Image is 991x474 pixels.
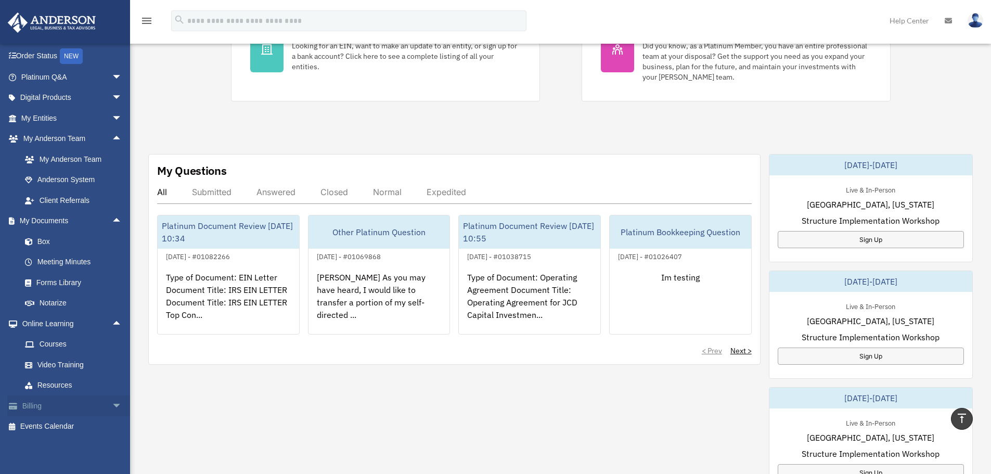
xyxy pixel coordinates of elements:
span: Structure Implementation Workshop [802,214,939,227]
a: Billingarrow_drop_down [7,395,138,416]
a: Resources [15,375,138,396]
a: Forms Library [15,272,138,293]
a: Order StatusNEW [7,46,138,67]
a: Courses [15,334,138,355]
div: [DATE] - #01082266 [158,250,238,261]
span: arrow_drop_down [112,395,133,417]
a: Video Training [15,354,138,375]
div: Expedited [427,187,466,197]
div: Did you know, as a Platinum Member, you have an entire professional team at your disposal? Get th... [642,41,871,82]
span: arrow_drop_up [112,313,133,335]
a: Events Calendar [7,416,138,437]
a: Other Platinum Question[DATE] - #01069868[PERSON_NAME] As you may have heard, I would like to tra... [308,215,451,335]
div: Im testing [610,263,751,344]
div: [DATE] - #01038715 [459,250,539,261]
span: arrow_drop_down [112,87,133,109]
div: [DATE] - #01026407 [610,250,690,261]
a: menu [140,18,153,27]
a: Next > [730,345,752,356]
div: Live & In-Person [838,417,904,428]
span: arrow_drop_down [112,67,133,88]
a: Platinum Bookkeeping Question[DATE] - #01026407Im testing [609,215,752,335]
span: [GEOGRAPHIC_DATA], [US_STATE] [807,431,934,444]
a: Platinum Document Review [DATE] 10:34[DATE] - #01082266Type of Document: EIN Letter Document Titl... [157,215,300,335]
a: Sign Up [778,231,964,248]
div: Platinum Document Review [DATE] 10:55 [459,215,600,249]
div: NEW [60,48,83,64]
div: [DATE]-[DATE] [769,155,972,175]
div: Platinum Document Review [DATE] 10:34 [158,215,299,249]
div: Platinum Bookkeeping Question [610,215,751,249]
a: vertical_align_top [951,408,973,430]
span: arrow_drop_up [112,129,133,150]
a: Platinum Q&Aarrow_drop_down [7,67,138,87]
a: Client Referrals [15,190,138,211]
a: Sign Up [778,348,964,365]
a: My Entitiesarrow_drop_down [7,108,138,129]
a: Box [15,231,138,252]
div: Type of Document: Operating Agreement Document Title: Operating Agreement for JCD Capital Investm... [459,263,600,344]
a: My Anderson Teamarrow_drop_up [7,129,138,149]
div: [DATE] - #01069868 [308,250,389,261]
a: My Documentsarrow_drop_up [7,211,138,232]
span: Structure Implementation Workshop [802,447,939,460]
div: Normal [373,187,402,197]
a: My Anderson Team Did you know, as a Platinum Member, you have an entire professional team at your... [582,7,891,101]
a: My Anderson Team [15,149,138,170]
div: Other Platinum Question [308,215,450,249]
i: search [174,14,185,25]
div: [PERSON_NAME] As you may have heard, I would like to transfer a portion of my self-directed ... [308,263,450,344]
span: arrow_drop_down [112,108,133,129]
div: All [157,187,167,197]
a: Online Learningarrow_drop_up [7,313,138,334]
div: [DATE]-[DATE] [769,388,972,408]
div: Type of Document: EIN Letter Document Title: IRS EIN LETTER Document Title: IRS EIN LETTER Top Co... [158,263,299,344]
img: User Pic [968,13,983,28]
div: My Questions [157,163,227,178]
div: Closed [320,187,348,197]
span: arrow_drop_up [112,211,133,232]
div: Looking for an EIN, want to make an update to an entity, or sign up for a bank account? Click her... [292,41,521,72]
a: Notarize [15,293,138,314]
a: Meeting Minutes [15,252,138,273]
div: Live & In-Person [838,184,904,195]
span: [GEOGRAPHIC_DATA], [US_STATE] [807,198,934,211]
div: [DATE]-[DATE] [769,271,972,292]
div: Submitted [192,187,231,197]
a: Anderson System [15,170,138,190]
a: Platinum Document Review [DATE] 10:55[DATE] - #01038715Type of Document: Operating Agreement Docu... [458,215,601,335]
a: Digital Productsarrow_drop_down [7,87,138,108]
i: vertical_align_top [956,412,968,425]
div: Live & In-Person [838,300,904,311]
i: menu [140,15,153,27]
img: Anderson Advisors Platinum Portal [5,12,99,33]
div: Answered [256,187,295,197]
span: [GEOGRAPHIC_DATA], [US_STATE] [807,315,934,327]
span: Structure Implementation Workshop [802,331,939,343]
a: My Entities Looking for an EIN, want to make an update to an entity, or sign up for a bank accoun... [231,7,540,101]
